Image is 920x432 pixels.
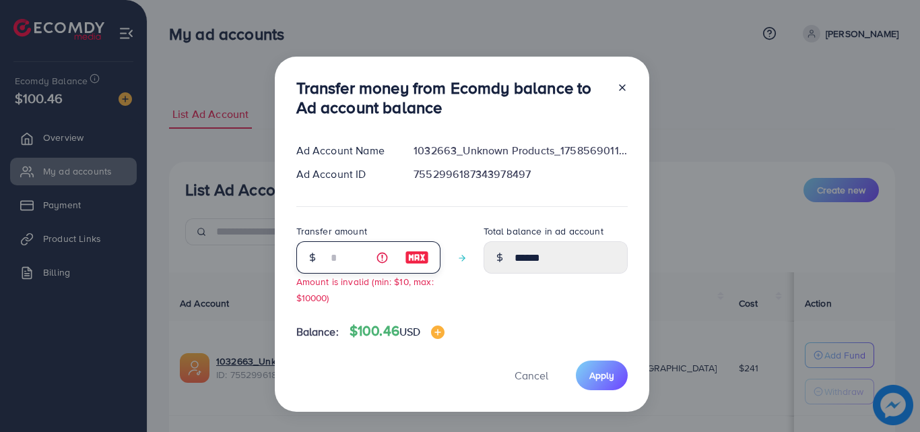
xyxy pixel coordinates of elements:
[589,369,614,382] span: Apply
[405,249,429,266] img: image
[498,361,565,390] button: Cancel
[403,166,638,182] div: 7552996187343978497
[576,361,628,390] button: Apply
[403,143,638,158] div: 1032663_Unknown Products_1758569011676
[296,324,339,340] span: Balance:
[286,166,403,182] div: Ad Account ID
[286,143,403,158] div: Ad Account Name
[350,323,445,340] h4: $100.46
[515,368,548,383] span: Cancel
[431,326,445,339] img: image
[399,324,420,339] span: USD
[296,275,434,303] small: Amount is invalid (min: $10, max: $10000)
[296,78,606,117] h3: Transfer money from Ecomdy balance to Ad account balance
[484,224,603,238] label: Total balance in ad account
[296,224,367,238] label: Transfer amount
